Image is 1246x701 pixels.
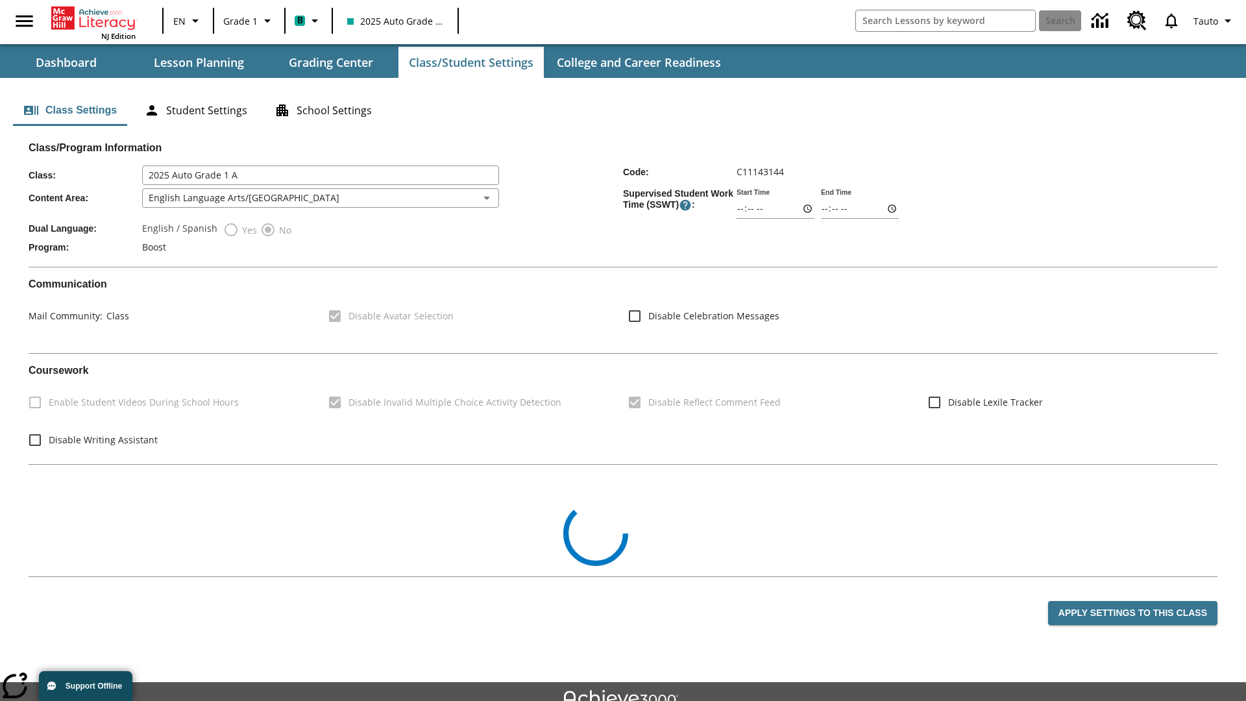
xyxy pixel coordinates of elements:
[66,682,122,691] span: Support Offline
[29,475,1217,566] div: Class Collections
[398,47,544,78] button: Class/Student Settings
[623,188,737,212] span: Supervised Student Work Time (SSWT) :
[648,395,781,409] span: Disable Reflect Comment Feed
[134,95,258,126] button: Student Settings
[648,309,779,323] span: Disable Celebration Messages
[101,31,136,41] span: NJ Edition
[821,188,851,197] label: End Time
[51,4,136,41] div: Home
[1,47,131,78] button: Dashboard
[1084,3,1119,39] a: Data Center
[29,278,1217,343] div: Communication
[1119,3,1154,38] a: Resource Center, Will open in new tab
[218,9,280,32] button: Grade: Grade 1, Select a grade
[239,223,257,237] span: Yes
[29,193,142,203] span: Content Area :
[347,14,443,28] span: 2025 Auto Grade 1 A
[167,9,209,32] button: Language: EN, Select a language
[264,95,382,126] button: School Settings
[679,199,692,212] button: Supervised Student Work Time is the timeframe when students can take LevelSet and when lessons ar...
[623,167,737,177] span: Code :
[1193,14,1218,28] span: Tauto
[1048,601,1217,625] button: Apply Settings to this Class
[142,188,499,208] div: English Language Arts/[GEOGRAPHIC_DATA]
[5,2,43,40] button: Open side menu
[223,14,258,28] span: Grade 1
[29,170,142,180] span: Class :
[276,223,291,237] span: No
[49,395,239,409] span: Enable Student Videos During School Hours
[173,14,186,28] span: EN
[29,141,1217,154] h2: Class/Program Information
[1188,9,1241,32] button: Profile/Settings
[546,47,731,78] button: College and Career Readiness
[29,223,142,234] span: Dual Language :
[348,395,561,409] span: Disable Invalid Multiple Choice Activity Detection
[948,395,1043,409] span: Disable Lexile Tracker
[737,166,784,178] span: C11143144
[348,309,454,323] span: Disable Avatar Selection
[856,10,1035,31] input: search field
[51,5,136,31] a: Home
[103,310,129,322] span: Class
[29,154,1217,256] div: Class/Program Information
[142,222,217,238] label: English / Spanish
[39,671,132,701] button: Support Offline
[29,242,142,252] span: Program :
[29,364,1217,453] div: Coursework
[737,188,770,197] label: Start Time
[297,12,303,29] span: B
[49,433,158,447] span: Disable Writing Assistant
[13,95,127,126] button: Class Settings
[1154,4,1188,38] a: Notifications
[29,310,103,322] span: Mail Community :
[29,364,1217,376] h2: Course work
[142,241,166,253] span: Boost
[266,47,396,78] button: Grading Center
[134,47,263,78] button: Lesson Planning
[142,166,499,185] input: Class
[29,278,1217,290] h2: Communication
[13,95,1233,126] div: Class/Student Settings
[289,9,328,32] button: Boost Class color is teal. Change class color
